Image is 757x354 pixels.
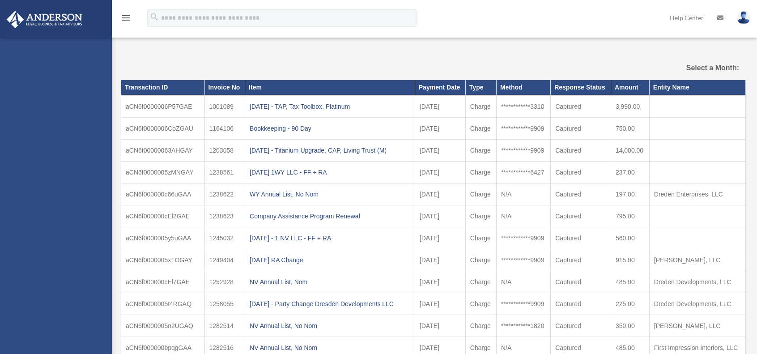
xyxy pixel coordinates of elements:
td: Charge [465,117,496,139]
td: 915.00 [611,249,649,271]
td: 350.00 [611,315,649,337]
a: menu [121,16,132,23]
td: aCN6f0000005y5uGAA [121,227,205,249]
td: aCN6f0000005zMNGAY [121,161,205,183]
td: [DATE] [415,271,465,293]
td: N/A [496,183,550,205]
td: Captured [551,227,611,249]
td: aCN6f00000063AHGAY [121,139,205,161]
td: aCN6f000000cEl2GAE [121,205,205,227]
td: Charge [465,271,496,293]
td: 795.00 [611,205,649,227]
div: [DATE] RA Change [250,254,410,266]
div: [DATE] 1WY LLC - FF + RA [250,166,410,179]
td: [DATE] [415,95,465,118]
i: search [149,12,159,22]
td: 1245032 [204,227,245,249]
div: NV Annual List, No Nom [250,320,410,332]
div: [DATE] - 1 NV LLC - FF + RA [250,232,410,244]
td: 1258055 [204,293,245,315]
td: Captured [551,249,611,271]
img: Anderson Advisors Platinum Portal [4,11,85,28]
td: aCN6f0000006CoZGAU [121,117,205,139]
div: [DATE] - TAP, Tax Toolbox, Platinum [250,100,410,113]
td: [DATE] [415,249,465,271]
i: menu [121,13,132,23]
td: 1238622 [204,183,245,205]
td: 560.00 [611,227,649,249]
td: [DATE] [415,183,465,205]
td: 237.00 [611,161,649,183]
td: Charge [465,139,496,161]
td: aCN6f000000c66uGAA [121,183,205,205]
td: [DATE] [415,161,465,183]
td: 1238623 [204,205,245,227]
td: Charge [465,249,496,271]
div: WY Annual List, No Nom [250,188,410,200]
td: [DATE] [415,205,465,227]
label: Select a Month: [648,62,739,74]
div: [DATE] - Party Change Dresden Developments LLC [250,298,410,310]
td: Dreden Developments, LLC [649,293,745,315]
td: [DATE] [415,227,465,249]
td: Captured [551,117,611,139]
th: Response Status [551,80,611,95]
td: Captured [551,183,611,205]
td: 197.00 [611,183,649,205]
th: Method [496,80,550,95]
td: [PERSON_NAME], LLC [649,315,745,337]
div: NV Annual List, No Nom [250,341,410,354]
td: Captured [551,205,611,227]
th: Item [245,80,415,95]
td: N/A [496,271,550,293]
td: 225.00 [611,293,649,315]
td: Captured [551,139,611,161]
td: [PERSON_NAME], LLC [649,249,745,271]
td: Captured [551,315,611,337]
td: Charge [465,205,496,227]
td: 1249404 [204,249,245,271]
td: Captured [551,161,611,183]
div: Company Assistance Program Renewal [250,210,410,222]
td: aCN6f0000005n2UGAQ [121,315,205,337]
td: Charge [465,315,496,337]
div: [DATE] - Titanium Upgrade, CAP, Living Trust (M) [250,144,410,157]
td: Charge [465,95,496,118]
th: Type [465,80,496,95]
td: [DATE] [415,117,465,139]
td: Dreden Developments, LLC [649,271,745,293]
th: Invoice No [204,80,245,95]
div: NV Annual List, Nom [250,276,410,288]
td: 14,000.00 [611,139,649,161]
td: N/A [496,205,550,227]
th: Payment Date [415,80,465,95]
td: 485.00 [611,271,649,293]
td: aCN6f0000005xTOGAY [121,249,205,271]
td: Charge [465,161,496,183]
td: Charge [465,227,496,249]
td: 1203058 [204,139,245,161]
th: Transaction ID [121,80,205,95]
td: aCN6f0000005t4RGAQ [121,293,205,315]
td: Captured [551,271,611,293]
td: Charge [465,293,496,315]
div: Bookkeeping - 90 Day [250,122,410,135]
td: Captured [551,293,611,315]
td: 1164106 [204,117,245,139]
img: User Pic [737,11,750,24]
td: [DATE] [415,315,465,337]
td: Charge [465,183,496,205]
td: Dreden Enterprises, LLC [649,183,745,205]
td: aCN6f0000006P57GAE [121,95,205,118]
td: [DATE] [415,139,465,161]
td: 1001089 [204,95,245,118]
td: 3,990.00 [611,95,649,118]
td: Captured [551,95,611,118]
th: Amount [611,80,649,95]
td: aCN6f000000cEl7GAE [121,271,205,293]
td: 1252928 [204,271,245,293]
th: Entity Name [649,80,745,95]
td: 750.00 [611,117,649,139]
td: 1282514 [204,315,245,337]
td: 1238561 [204,161,245,183]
